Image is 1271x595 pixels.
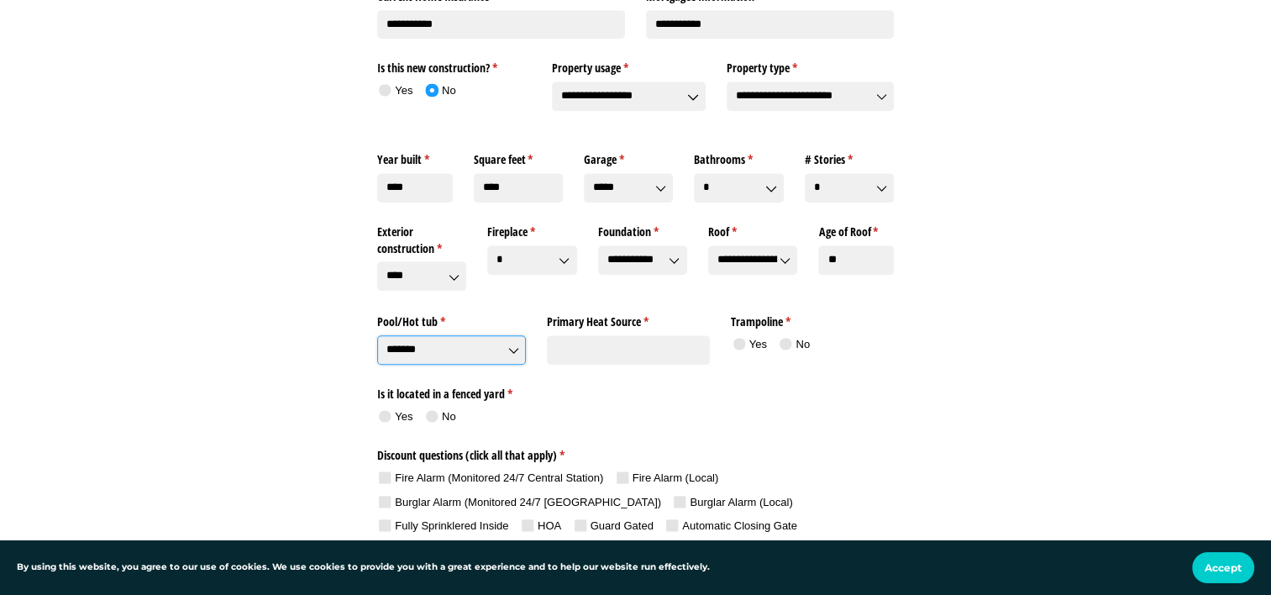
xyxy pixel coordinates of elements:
[395,83,412,98] div: Yes
[727,55,895,76] label: Property type
[552,55,706,76] label: Property usage
[474,146,563,168] label: Square feet
[731,308,894,330] legend: Trampoline
[377,308,526,330] label: Pool/​Hot tub
[694,146,783,168] label: Bathrooms
[442,83,456,98] div: No
[377,469,894,565] div: checkbox-group
[633,471,719,486] div: Fire Alarm (Local)
[796,337,810,352] div: No
[377,55,531,76] legend: Is this new construction?
[749,337,767,352] div: Yes
[487,219,576,240] label: Fireplace
[547,308,710,330] label: Primary Heat Source
[538,519,561,534] div: HOA
[708,219,797,240] label: Roof
[17,561,710,575] p: By using this website, you agree to our use of cookies. We use cookies to provide you with a grea...
[690,495,792,510] div: Burglar Alarm (Local)
[395,519,508,534] div: Fully Sprinklered Inside
[584,146,673,168] label: Garage
[377,381,894,403] legend: Is it located in a fenced yard
[377,442,894,464] legend: Discount questions (click all that apply)
[442,409,456,424] div: No
[1192,552,1254,583] button: Accept
[395,495,661,510] div: Burglar Alarm (Monitored 24/​7 [GEOGRAPHIC_DATA])
[805,146,894,168] label: # Stories
[377,219,466,257] label: Exterior construction
[818,219,894,240] label: Age of Roof
[395,409,412,424] div: Yes
[598,219,687,240] label: Foundation
[591,519,654,534] div: Guard Gated
[682,519,797,534] div: Automatic Closing Gate
[1205,561,1242,574] span: Accept
[377,146,453,168] label: Year built
[395,471,603,486] div: Fire Alarm (Monitored 24/​7 Central Station)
